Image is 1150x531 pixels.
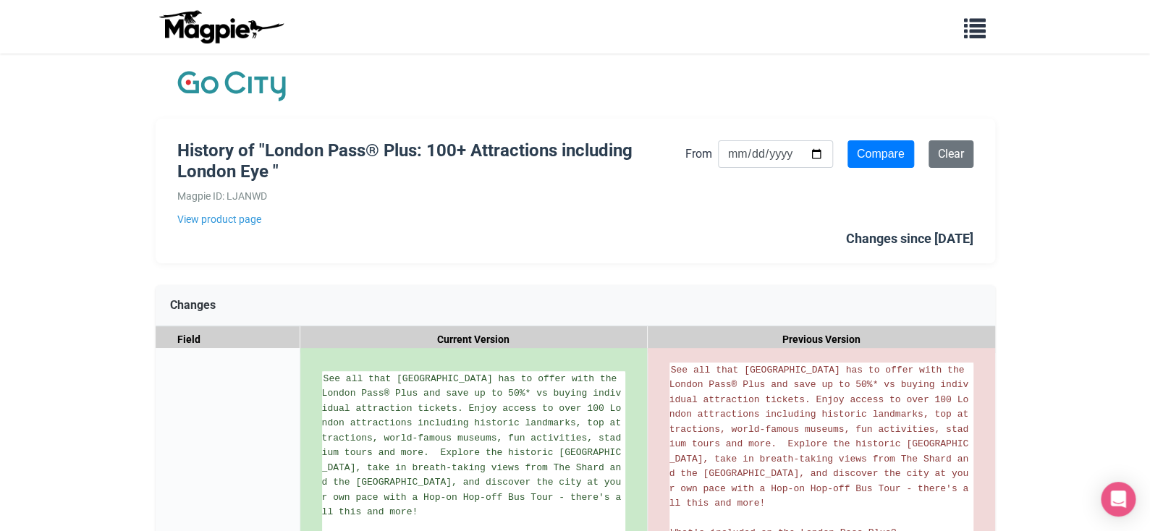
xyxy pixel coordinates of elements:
[929,140,973,168] a: Clear
[177,211,685,227] a: View product page
[685,145,712,163] label: From
[846,229,973,250] div: Changes since [DATE]
[648,326,995,353] div: Previous Version
[177,68,286,104] img: Company Logo
[669,365,970,509] span: See all that [GEOGRAPHIC_DATA] has to offer with the London Pass® Plus and save up to 50%* vs buy...
[156,285,995,326] div: Changes
[156,326,300,353] div: Field
[177,140,685,182] h1: History of "London Pass® Plus: 100+ Attractions including London Eye "
[156,9,286,44] img: logo-ab69f6fb50320c5b225c76a69d11143b.png
[847,140,914,168] input: Compare
[300,326,648,353] div: Current Version
[177,188,685,204] div: Magpie ID: LJANWD
[322,373,622,518] span: See all that [GEOGRAPHIC_DATA] has to offer with the London Pass® Plus and save up to 50%* vs buy...
[1101,482,1136,517] div: Open Intercom Messenger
